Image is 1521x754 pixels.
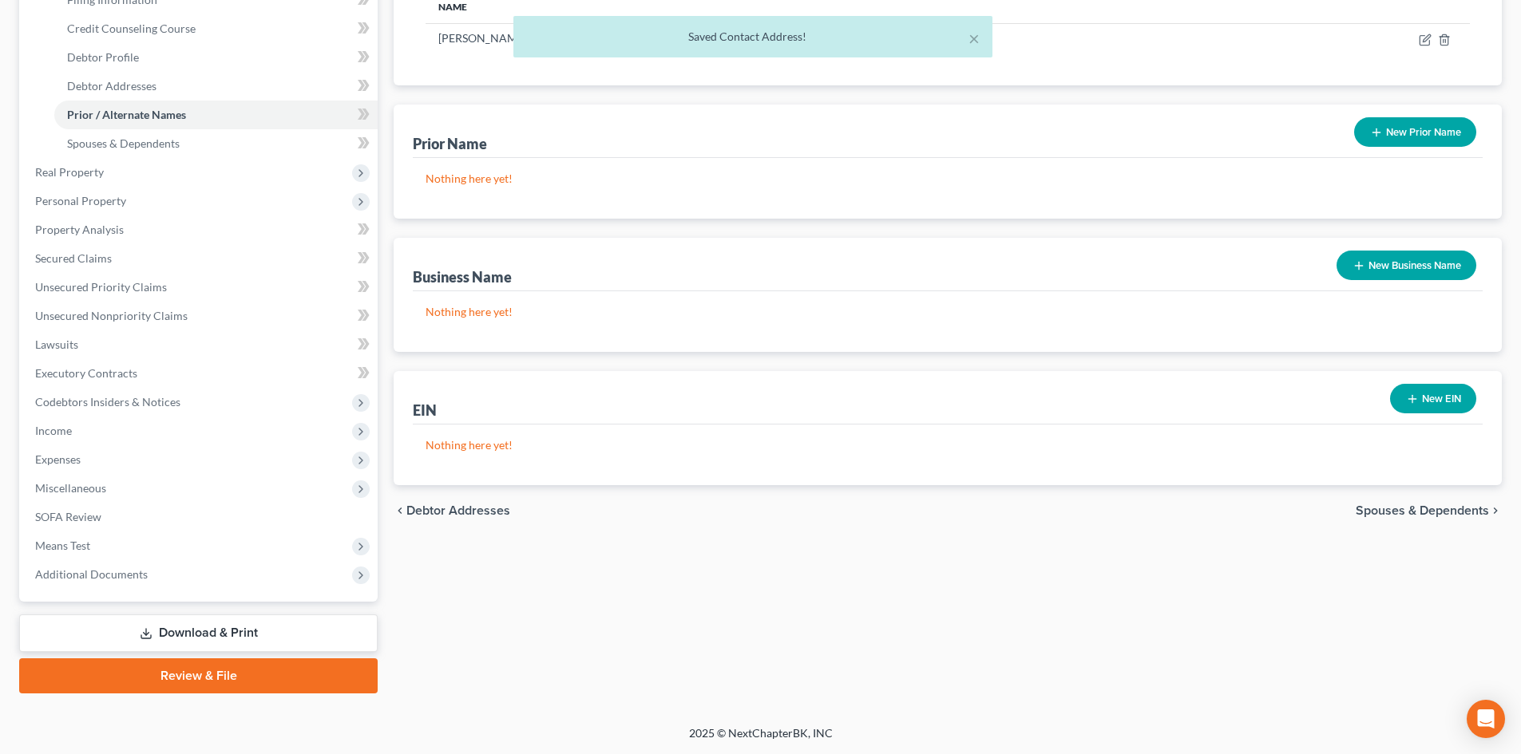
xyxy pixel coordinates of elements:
a: Unsecured Nonpriority Claims [22,302,378,330]
button: New Business Name [1337,251,1476,280]
span: Codebtors Insiders & Notices [35,395,180,409]
span: Prior / Alternate Names [67,108,186,121]
i: chevron_left [394,504,406,517]
span: SOFA Review [35,510,101,523]
span: Unsecured Nonpriority Claims [35,309,188,322]
span: Means Test [35,539,90,552]
p: Nothing here yet! [426,171,1470,187]
span: Property Analysis [35,223,124,236]
button: New EIN [1390,384,1476,413]
div: Open Intercom Messenger [1467,700,1505,738]
span: Lawsuits [35,338,78,351]
button: New Prior Name [1354,117,1476,147]
span: Income [35,424,72,437]
span: Executory Contracts [35,366,137,380]
a: Secured Claims [22,244,378,273]
span: Real Property [35,165,104,179]
i: chevron_right [1489,504,1502,517]
span: Debtor Addresses [406,504,510,517]
span: Secured Claims [35,251,112,265]
span: Spouses & Dependents [1356,504,1489,517]
a: Download & Print [19,614,378,652]
a: Review & File [19,658,378,693]
a: SOFA Review [22,503,378,531]
a: Lawsuits [22,330,378,359]
div: Prior Name [413,134,487,153]
span: Additional Documents [35,567,148,581]
span: Unsecured Priority Claims [35,280,167,294]
a: Spouses & Dependents [54,129,378,158]
div: Saved Contact Address! [526,29,980,45]
a: Property Analysis [22,215,378,244]
div: EIN [413,401,437,420]
span: Spouses & Dependents [67,136,180,150]
button: × [968,29,980,48]
a: Unsecured Priority Claims [22,273,378,302]
div: 2025 © NextChapterBK, INC [306,725,1216,754]
div: Business Name [413,267,512,286]
button: Spouses & Dependents chevron_right [1356,504,1502,517]
button: chevron_left Debtor Addresses [394,504,510,517]
a: Prior / Alternate Names [54,101,378,129]
span: Personal Property [35,194,126,207]
a: Executory Contracts [22,359,378,388]
a: Credit Counseling Course [54,14,378,43]
a: Debtor Addresses [54,72,378,101]
p: Nothing here yet! [426,437,1470,453]
span: Debtor Addresses [67,79,156,93]
span: Expenses [35,452,81,466]
span: Miscellaneous [35,481,106,495]
p: Nothing here yet! [426,304,1470,320]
